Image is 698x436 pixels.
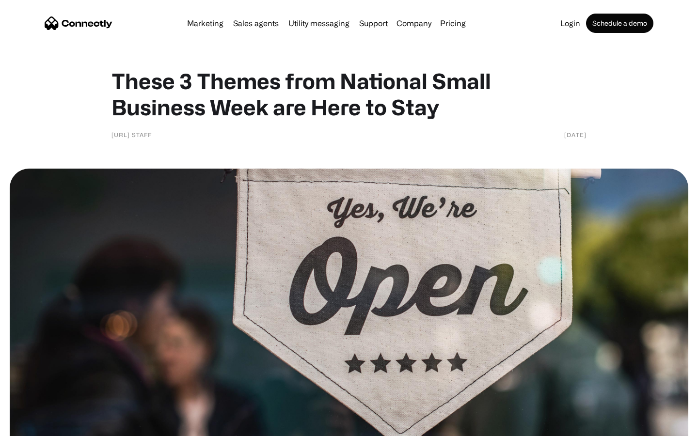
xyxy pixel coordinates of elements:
[556,19,584,27] a: Login
[229,19,283,27] a: Sales agents
[397,16,431,30] div: Company
[183,19,227,27] a: Marketing
[564,130,587,140] div: [DATE]
[10,419,58,433] aside: Language selected: English
[285,19,353,27] a: Utility messaging
[111,130,152,140] div: [URL] Staff
[111,68,587,120] h1: These 3 Themes from National Small Business Week are Here to Stay
[19,419,58,433] ul: Language list
[355,19,392,27] a: Support
[436,19,470,27] a: Pricing
[586,14,653,33] a: Schedule a demo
